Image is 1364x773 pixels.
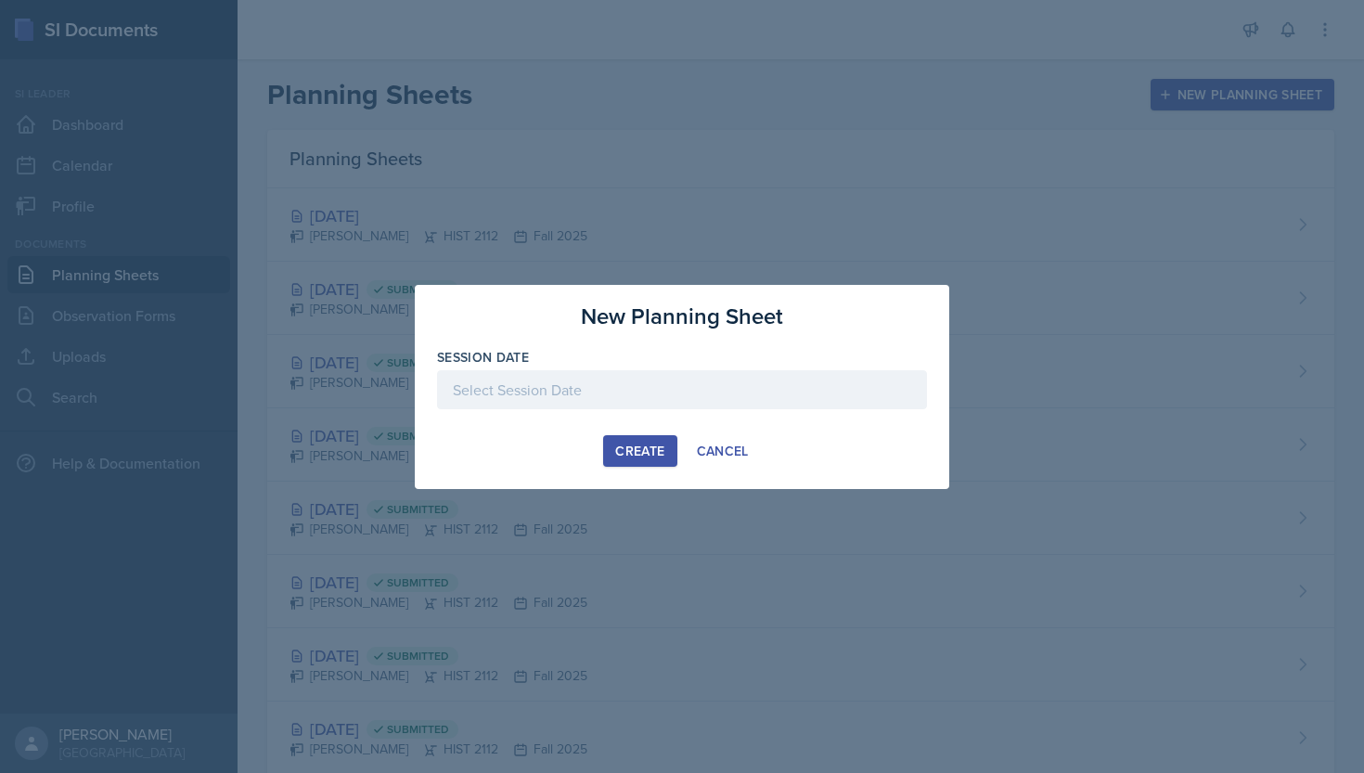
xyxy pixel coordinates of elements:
[581,300,783,333] h3: New Planning Sheet
[437,348,529,367] label: Session Date
[603,435,676,467] button: Create
[685,435,761,467] button: Cancel
[615,444,664,458] div: Create
[697,444,749,458] div: Cancel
